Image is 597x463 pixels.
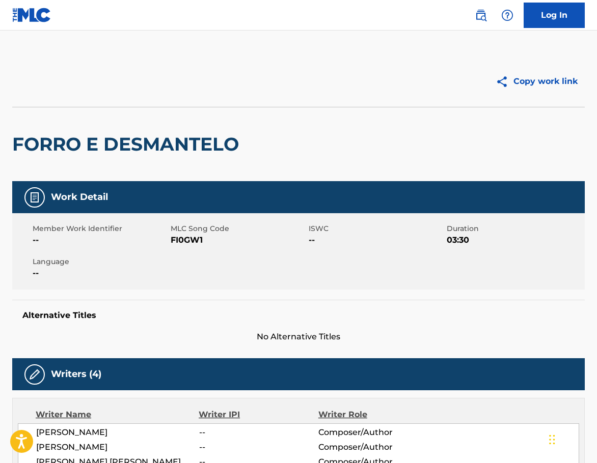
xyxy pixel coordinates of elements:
[36,441,199,453] span: [PERSON_NAME]
[51,191,108,203] h5: Work Detail
[33,267,168,279] span: --
[475,9,487,21] img: search
[33,256,168,267] span: Language
[33,223,168,234] span: Member Work Identifier
[318,409,427,421] div: Writer Role
[489,69,585,94] button: Copy work link
[309,234,444,246] span: --
[318,426,427,439] span: Composer/Author
[33,234,168,246] span: --
[51,368,101,380] h5: Writers (4)
[309,223,444,234] span: ISWC
[496,75,513,88] img: Copy work link
[447,223,582,234] span: Duration
[497,5,518,25] div: Help
[546,414,597,463] iframe: Chat Widget
[549,424,555,455] div: Drag
[12,331,585,343] span: No Alternative Titles
[199,426,318,439] span: --
[471,5,491,25] a: Public Search
[171,234,306,246] span: FI0GW1
[29,368,41,381] img: Writers
[22,310,575,321] h5: Alternative Titles
[29,191,41,204] img: Work Detail
[36,409,199,421] div: Writer Name
[12,8,51,22] img: MLC Logo
[501,9,513,21] img: help
[171,223,306,234] span: MLC Song Code
[36,426,199,439] span: [PERSON_NAME]
[524,3,585,28] a: Log In
[447,234,582,246] span: 03:30
[199,409,318,421] div: Writer IPI
[318,441,427,453] span: Composer/Author
[12,133,244,156] h2: FORRO E DESMANTELO
[199,441,318,453] span: --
